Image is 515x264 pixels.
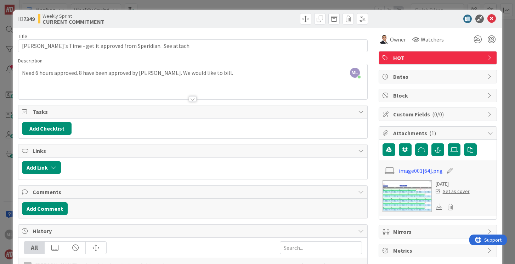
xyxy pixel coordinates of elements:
[436,188,470,195] div: Set as cover
[393,246,484,255] span: Metrics
[393,110,484,119] span: Custom Fields
[33,108,354,116] span: Tasks
[33,147,354,155] span: Links
[18,57,43,64] span: Description
[350,68,360,78] span: ML
[33,188,354,196] span: Comments
[22,161,61,174] button: Add Link
[18,15,35,23] span: ID
[429,130,436,137] span: ( 1 )
[22,202,68,215] button: Add Comment
[432,111,444,118] span: ( 0/0 )
[399,166,443,175] a: image001[64].png
[380,35,389,44] img: SL
[436,202,443,211] div: Download
[22,69,363,77] p: Need 6 hours approved. 8 have been approved by [PERSON_NAME]. We would like to bill.
[393,91,484,100] span: Block
[23,15,35,22] b: 7349
[22,122,72,135] button: Add Checklist
[43,19,104,24] b: CURRENT COMMITMENT
[393,129,484,137] span: Attachments
[15,1,32,10] span: Support
[421,35,444,44] span: Watchers
[18,39,367,52] input: type card name here...
[390,35,406,44] span: Owner
[393,54,484,62] span: HOT
[280,241,362,254] input: Search...
[43,13,104,19] span: Weekly Sprint
[393,72,484,81] span: Dates
[24,242,45,254] div: All
[393,227,484,236] span: Mirrors
[33,227,354,235] span: History
[436,180,470,188] div: [DATE]
[18,33,27,39] label: Title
